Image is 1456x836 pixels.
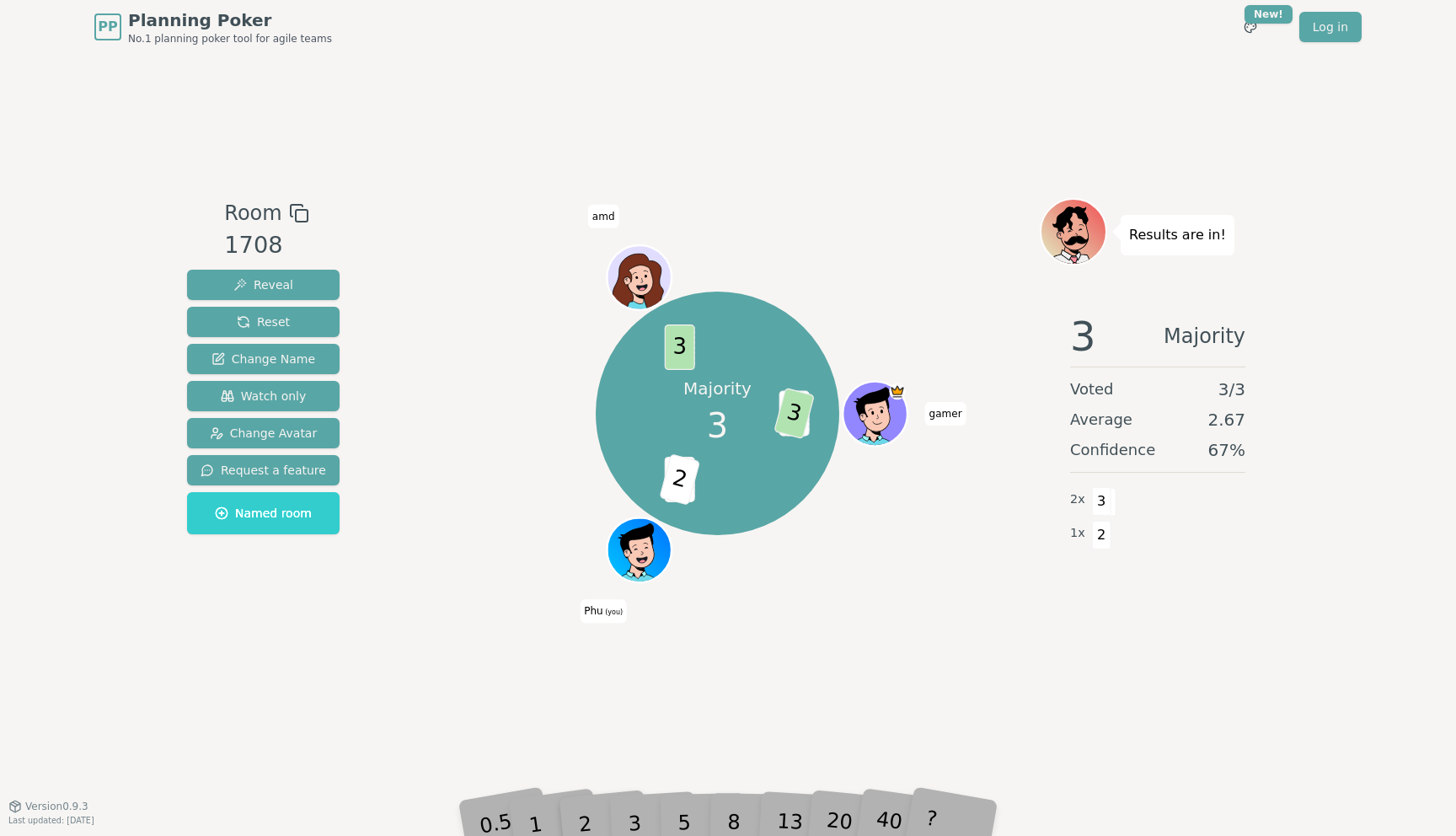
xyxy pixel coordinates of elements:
[224,198,281,228] span: Room
[233,276,293,293] span: Reveal
[1207,408,1245,431] span: 2.67
[1245,5,1293,24] div: New!
[128,32,332,46] span: No.1 planning poker tool for agile teams
[1070,408,1132,431] span: Average
[1070,316,1096,356] span: 3
[683,377,752,400] p: Majority
[94,8,332,46] a: PPPlanning PokerNo.1 planning poker tool for agile teams
[1092,487,1111,516] span: 3
[187,270,340,300] button: Reveal
[1299,12,1362,42] a: Log in
[215,505,312,522] span: Named room
[128,8,332,32] span: Planning Poker
[187,344,340,374] button: Change Name
[1092,521,1111,549] span: 2
[8,800,88,813] button: Version0.9.3
[25,800,88,813] span: Version 0.9.3
[1164,316,1245,356] span: Majority
[187,418,340,448] button: Change Avatar
[8,816,94,825] span: Last updated: [DATE]
[1129,223,1226,247] p: Results are in!
[237,313,290,330] span: Reset
[98,17,117,37] span: PP
[580,599,627,623] span: Click to change your name
[1235,12,1266,42] button: New!
[1208,438,1245,462] span: 67 %
[210,425,318,442] span: Change Avatar
[187,381,340,411] button: Watch only
[224,228,308,263] div: 1708
[1070,378,1114,401] span: Voted
[603,608,624,616] span: (you)
[1070,438,1155,462] span: Confidence
[187,307,340,337] button: Reset
[659,453,700,505] span: 2
[707,400,728,451] span: 3
[664,324,694,370] span: 3
[1070,490,1085,509] span: 2 x
[925,402,966,426] span: Click to change your name
[1218,378,1245,401] span: 3 / 3
[588,204,619,228] span: Click to change your name
[608,519,669,580] button: Click to change your avatar
[889,383,905,399] span: gamer is the host
[187,492,340,534] button: Named room
[221,388,307,405] span: Watch only
[1070,524,1085,543] span: 1 x
[773,388,815,439] span: 3
[187,455,340,485] button: Request a feature
[201,462,326,479] span: Request a feature
[211,351,315,367] span: Change Name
